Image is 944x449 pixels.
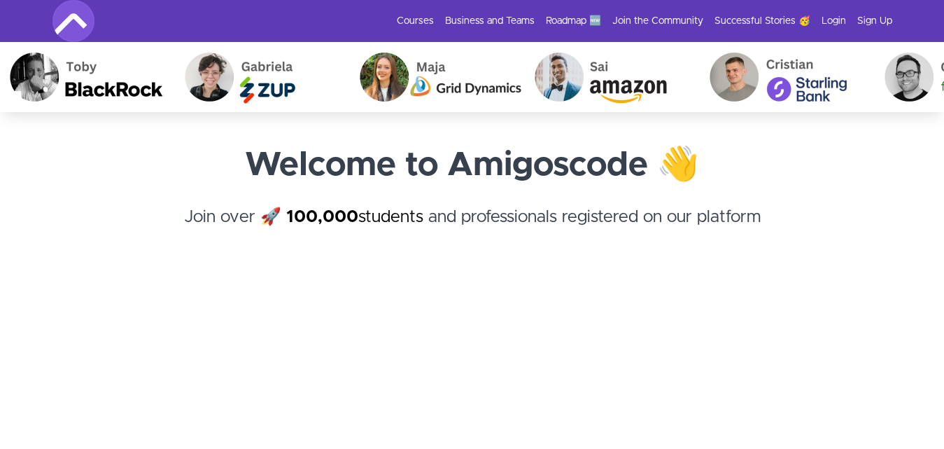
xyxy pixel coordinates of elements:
img: Gabriela [174,42,349,112]
a: Roadmap 🆕 [546,14,601,28]
img: Sai [524,42,699,112]
img: Cristian [699,42,874,112]
a: Join the Community [612,14,703,28]
a: Business and Teams [445,14,535,28]
a: Login [822,14,846,28]
strong: 100,000 [286,209,358,226]
a: Courses [397,14,434,28]
strong: Welcome to Amigoscode 👋 [245,148,699,182]
a: 100,000students [286,209,423,226]
h4: Join over 🚀 and professionals registered on our platform [52,205,892,255]
a: Successful Stories 🥳 [714,14,810,28]
a: Sign Up [857,14,892,28]
img: Maja [349,42,524,112]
